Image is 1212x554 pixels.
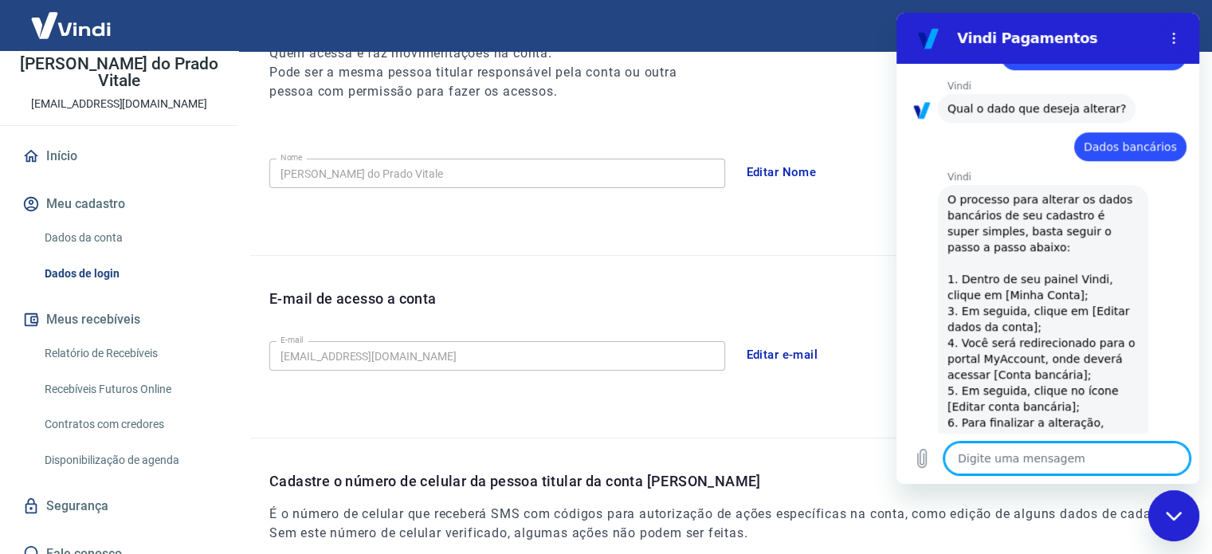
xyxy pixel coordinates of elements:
[269,470,1193,492] p: Cadastre o número de celular da pessoa titular da conta [PERSON_NAME]
[280,334,303,346] label: E-mail
[19,489,219,524] a: Segurança
[10,430,41,462] button: Carregar arquivo
[269,63,706,101] h6: Pode ser a mesma pessoa titular responsável pela conta ou outra pessoa com permissão para fazer o...
[269,505,1193,543] h6: É o número de celular que receberá SMS com códigos para autorização de ações específicas na conta...
[38,257,219,290] a: Dados de login
[896,13,1199,484] iframe: Janela de mensagens
[269,288,437,309] p: E-mail de acesso a conta
[19,187,219,222] button: Meu cadastro
[19,139,219,174] a: Início
[38,222,219,254] a: Dados da conta
[1136,11,1193,41] button: Sair
[38,373,219,406] a: Recebíveis Futuros Online
[738,155,826,189] button: Editar Nome
[19,1,123,49] img: Vindi
[269,44,706,63] h6: Quem acessa e faz movimentações na conta.
[280,151,303,163] label: Nome
[13,56,226,89] p: [PERSON_NAME] do Prado Vitale
[38,444,219,477] a: Disponibilização de agenda
[38,408,219,441] a: Contratos com credores
[31,96,207,112] p: [EMAIL_ADDRESS][DOMAIN_NAME]
[1148,490,1199,541] iframe: Botão para abrir a janela de mensagens, conversa em andamento
[38,337,219,370] a: Relatório de Recebíveis
[738,338,827,371] button: Editar e-mail
[19,302,219,337] button: Meus recebíveis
